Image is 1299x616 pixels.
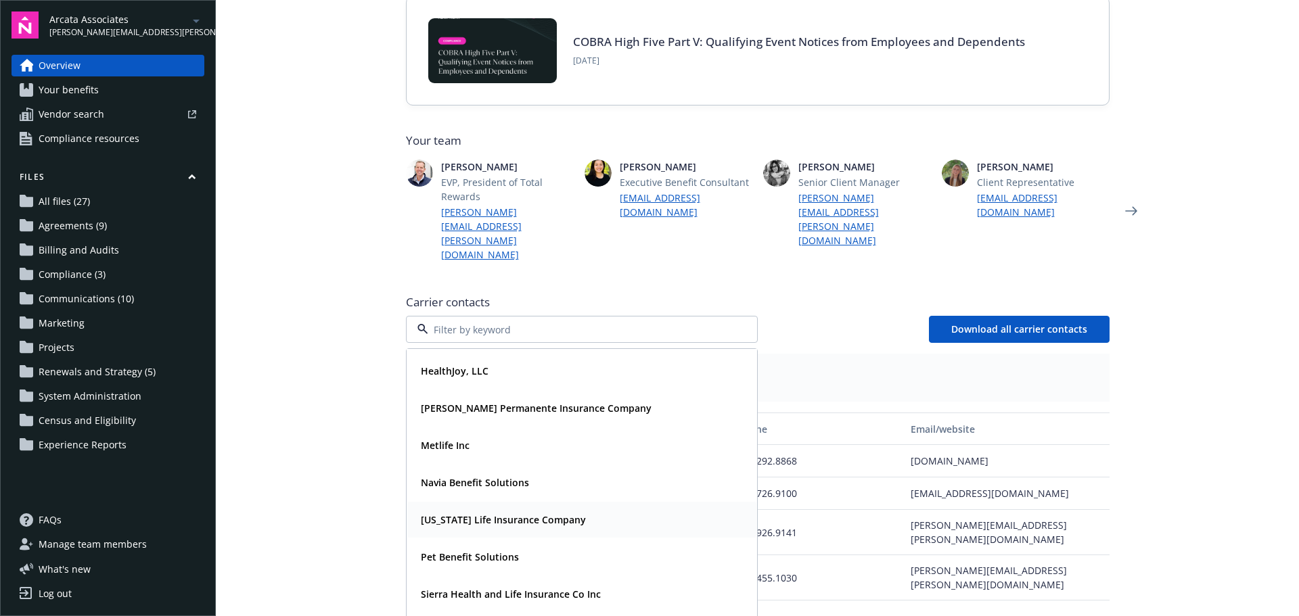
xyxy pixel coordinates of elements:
[12,509,204,531] a: FAQs
[905,510,1109,555] div: [PERSON_NAME][EMAIL_ADDRESS][PERSON_NAME][DOMAIN_NAME]
[12,410,204,431] a: Census and Eligibility
[12,434,204,456] a: Experience Reports
[39,288,134,310] span: Communications (10)
[39,534,147,555] span: Manage team members
[39,583,72,605] div: Log out
[12,191,204,212] a: All files (27)
[12,11,39,39] img: navigator-logo.svg
[12,171,204,188] button: Files
[441,205,574,262] a: [PERSON_NAME][EMAIL_ADDRESS][PERSON_NAME][DOMAIN_NAME]
[417,377,1099,391] span: Medical PPO - (30339)
[39,385,141,407] span: System Administration
[421,364,488,377] strong: HealthJoy, LLC
[406,160,433,187] img: photo
[12,385,204,407] a: System Administration
[421,402,652,414] strong: [PERSON_NAME] Permanente Insurance Company
[573,34,1025,49] a: COBRA High Five Part V: Qualifying Event Notices from Employees and Dependents
[763,160,790,187] img: photo
[942,160,969,187] img: photo
[585,160,612,187] img: photo
[12,312,204,334] a: Marketing
[188,12,204,28] a: arrowDropDown
[421,513,586,526] strong: [US_STATE] Life Insurance Company
[977,191,1110,219] a: [EMAIL_ADDRESS][DOMAIN_NAME]
[441,160,574,174] span: [PERSON_NAME]
[905,555,1109,600] div: [PERSON_NAME][EMAIL_ADDRESS][PERSON_NAME][DOMAIN_NAME]
[951,323,1087,335] span: Download all carrier contacts
[12,562,112,576] button: What's new
[620,175,752,189] span: Executive Benefit Consultant
[977,160,1110,174] span: [PERSON_NAME]
[421,476,529,489] strong: Navia Benefit Solutions
[39,434,127,456] span: Experience Reports
[39,337,74,358] span: Projects
[39,410,136,431] span: Census and Eligibility
[12,239,204,261] a: Billing and Audits
[421,588,601,600] strong: Sierra Health and Life Insurance Co Inc
[39,128,139,149] span: Compliance resources
[428,323,730,337] input: Filter by keyword
[732,510,905,555] div: 256.926.9141
[39,55,81,76] span: Overview
[49,26,188,39] span: [PERSON_NAME][EMAIL_ADDRESS][PERSON_NAME][DOMAIN_NAME]
[12,215,204,237] a: Agreements (9)
[798,160,931,174] span: [PERSON_NAME]
[39,312,85,334] span: Marketing
[929,316,1110,343] button: Download all carrier contacts
[798,175,931,189] span: Senior Client Manager
[732,555,905,600] div: 877.455.1030
[39,509,62,531] span: FAQs
[39,264,106,285] span: Compliance (3)
[905,477,1109,510] div: [EMAIL_ADDRESS][DOMAIN_NAME]
[732,445,905,477] div: 800.292.8868
[406,133,1110,149] span: Your team
[12,128,204,149] a: Compliance resources
[49,12,188,26] span: Arcata Associates
[737,422,900,436] div: Phone
[620,191,752,219] a: [EMAIL_ADDRESS][DOMAIN_NAME]
[39,191,90,212] span: All files (27)
[798,191,931,247] a: [PERSON_NAME][EMAIL_ADDRESS][PERSON_NAME][DOMAIN_NAME]
[428,18,557,83] img: BLOG-Card Image - Compliance - COBRA High Five Pt 5 - 09-11-25.jpg
[39,239,119,261] span: Billing and Audits
[905,412,1109,445] button: Email/website
[39,361,156,383] span: Renewals and Strategy (5)
[732,412,905,445] button: Phone
[441,175,574,204] span: EVP, President of Total Rewards
[39,215,107,237] span: Agreements (9)
[12,534,204,555] a: Manage team members
[12,55,204,76] a: Overview
[620,160,752,174] span: [PERSON_NAME]
[573,55,1025,67] span: [DATE]
[1120,200,1142,222] a: Next
[12,361,204,383] a: Renewals and Strategy (5)
[417,364,1099,377] span: Plan types
[12,79,204,101] a: Your benefits
[39,103,104,125] span: Vendor search
[421,550,519,563] strong: Pet Benefit Solutions
[977,175,1110,189] span: Client Representative
[49,11,204,39] button: Arcata Associates[PERSON_NAME][EMAIL_ADDRESS][PERSON_NAME][DOMAIN_NAME]arrowDropDown
[732,477,905,510] div: 256.726.9100
[12,103,204,125] a: Vendor search
[39,79,99,101] span: Your benefits
[905,445,1109,477] div: [DOMAIN_NAME]
[12,337,204,358] a: Projects
[12,264,204,285] a: Compliance (3)
[12,288,204,310] a: Communications (10)
[421,439,470,452] strong: Metlife Inc
[39,562,91,576] span: What ' s new
[406,294,1110,310] span: Carrier contacts
[911,422,1103,436] div: Email/website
